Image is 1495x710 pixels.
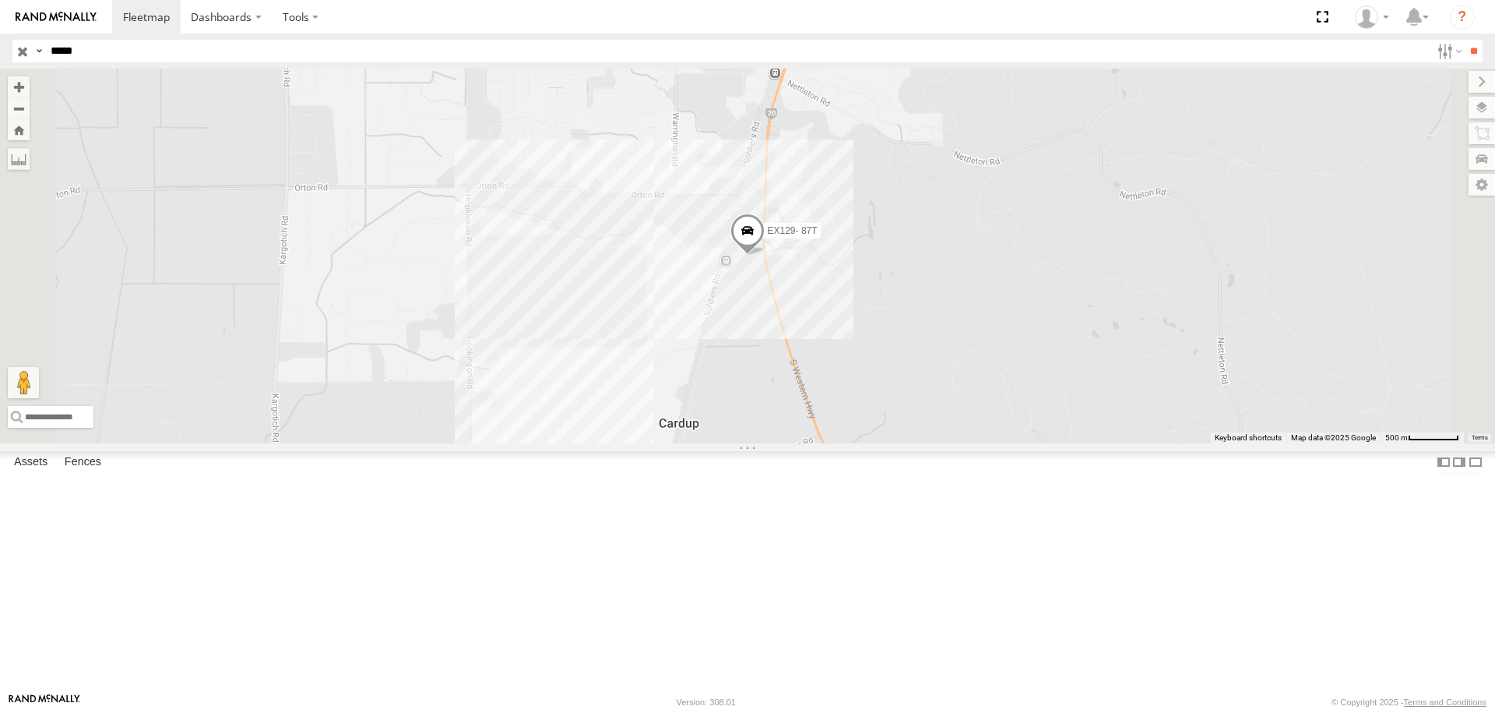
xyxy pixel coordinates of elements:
[1468,451,1483,474] label: Hide Summary Table
[1451,451,1467,474] label: Dock Summary Table to the Right
[57,452,109,474] label: Fences
[8,148,30,170] label: Measure
[768,225,818,236] span: EX129- 87T
[677,698,736,707] div: Version: 308.01
[1436,451,1451,474] label: Dock Summary Table to the Left
[33,40,45,62] label: Search Query
[16,12,97,23] img: rand-logo.svg
[8,119,30,140] button: Zoom Home
[8,97,30,119] button: Zoom out
[1431,40,1465,62] label: Search Filter Options
[1469,174,1495,196] label: Map Settings
[8,76,30,97] button: Zoom in
[8,367,39,398] button: Drag Pegman onto the map to open Street View
[1385,433,1408,442] span: 500 m
[1331,698,1486,707] div: © Copyright 2025 -
[9,694,80,710] a: Visit our Website
[6,452,55,474] label: Assets
[1381,433,1464,443] button: Map scale: 500 m per 62 pixels
[1450,5,1475,30] i: ?
[1291,433,1376,442] span: Map data ©2025 Google
[1215,433,1282,443] button: Keyboard shortcuts
[1349,5,1395,29] div: Luke Walker
[1404,698,1486,707] a: Terms and Conditions
[1472,434,1488,440] a: Terms (opens in new tab)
